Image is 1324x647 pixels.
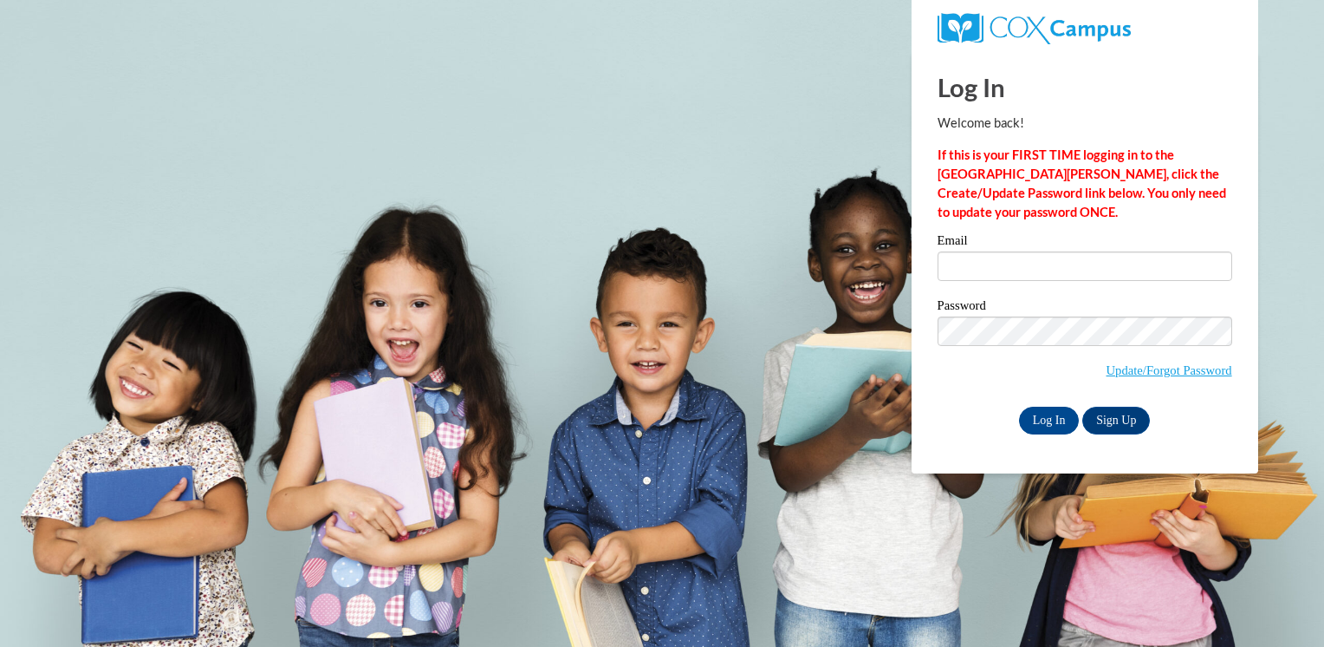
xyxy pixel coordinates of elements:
a: COX Campus [938,20,1131,35]
a: Update/Forgot Password [1107,363,1232,377]
a: Sign Up [1082,407,1150,435]
strong: If this is your FIRST TIME logging in to the [GEOGRAPHIC_DATA][PERSON_NAME], click the Create/Upd... [938,147,1226,219]
label: Email [938,234,1232,252]
input: Log In [1019,407,1080,435]
p: Welcome back! [938,114,1232,133]
h1: Log In [938,69,1232,105]
img: COX Campus [938,13,1131,44]
label: Password [938,299,1232,317]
